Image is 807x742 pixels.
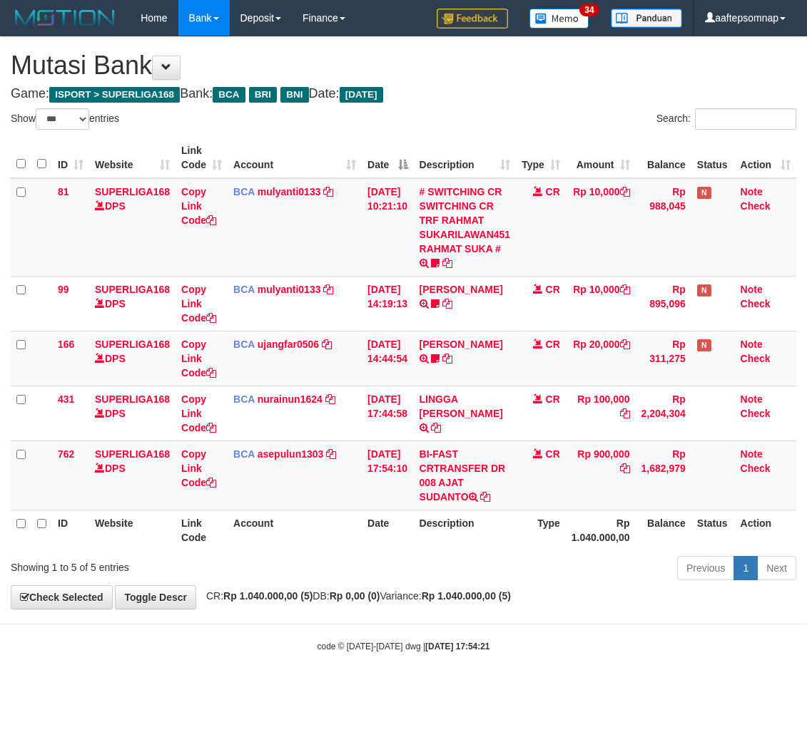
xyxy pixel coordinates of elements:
[697,284,711,297] span: Has Note
[95,284,170,295] a: SUPERLIGA168
[49,87,180,103] span: ISPORT > SUPERLIGA168
[233,448,255,460] span: BCA
[362,331,414,386] td: [DATE] 14:44:54
[566,386,636,440] td: Rp 100,000
[199,590,511,602] span: CR: DB: Variance:
[414,440,517,510] td: BI-FAST CRTRANSFER DR 008 AJAT SUDANTO
[362,138,414,178] th: Date: activate to sort column descending
[213,87,245,103] span: BCA
[89,276,176,331] td: DPS
[420,186,511,254] a: # SWITCHING CR SWITCHING CR TRF RAHMAT SUKARILAWAN451 RAHMAT SUKA #
[620,408,630,419] a: Copy Rp 100,000 to clipboard
[579,4,599,16] span: 34
[566,510,636,550] th: Rp 1.040.000,00
[89,386,176,440] td: DPS
[566,178,636,277] td: Rp 10,000
[677,556,734,580] a: Previous
[89,178,176,277] td: DPS
[58,393,74,405] span: 431
[420,284,503,295] a: [PERSON_NAME]
[516,510,566,550] th: Type
[546,284,560,295] span: CR
[340,87,383,103] span: [DATE]
[741,339,763,350] a: Note
[11,51,796,80] h1: Mutasi Bank
[620,186,630,197] a: Copy Rp 10,000 to clipboard
[480,491,490,503] a: Copy BI-FAST CRTRANSFER DR 008 AJAT SUDANTO to clipboard
[442,257,452,269] a: Copy # SWITCHING CR SWITCHING CR TRF RAHMAT SUKARILAWAN451 RAHMAT SUKA # to clipboard
[362,440,414,510] td: [DATE] 17:54:10
[414,510,517,550] th: Description
[566,440,636,510] td: Rp 900,000
[566,276,636,331] td: Rp 10,000
[757,556,796,580] a: Next
[636,386,691,440] td: Rp 2,204,304
[566,138,636,178] th: Amount: activate to sort column ascending
[697,187,711,199] span: Has Note
[741,186,763,197] a: Note
[11,108,119,130] label: Show entries
[566,331,636,386] td: Rp 20,000
[249,87,277,103] span: BRI
[181,186,216,226] a: Copy Link Code
[52,510,89,550] th: ID
[95,448,170,460] a: SUPERLIGA168
[322,339,332,350] a: Copy ujangfar0506 to clipboard
[741,463,771,474] a: Check
[695,108,796,130] input: Search:
[741,448,763,460] a: Note
[741,408,771,419] a: Check
[636,510,691,550] th: Balance
[431,422,441,433] a: Copy LINGGA ADITYA PRAT to clipboard
[58,448,74,460] span: 762
[11,585,113,609] a: Check Selected
[620,284,630,295] a: Copy Rp 10,000 to clipboard
[95,186,170,197] a: SUPERLIGA168
[735,510,796,550] th: Action
[11,87,796,101] h4: Game: Bank: Date:
[420,339,503,350] a: [PERSON_NAME]
[546,339,560,350] span: CR
[741,353,771,364] a: Check
[636,138,691,178] th: Balance
[233,339,255,350] span: BCA
[546,448,560,460] span: CR
[636,331,691,386] td: Rp 311,275
[228,510,362,550] th: Account
[11,555,325,574] div: Showing 1 to 5 of 5 entries
[323,186,333,197] a: Copy mulyanti0133 to clipboard
[362,276,414,331] td: [DATE] 14:19:13
[89,138,176,178] th: Website: activate to sort column ascending
[323,284,333,295] a: Copy mulyanti0133 to clipboard
[741,200,771,212] a: Check
[233,186,255,197] span: BCA
[437,9,508,29] img: Feedback.jpg
[620,463,630,474] a: Copy Rp 900,000 to clipboard
[318,641,490,651] small: code © [DATE]-[DATE] dwg |
[362,510,414,550] th: Date
[233,284,255,295] span: BCA
[176,510,228,550] th: Link Code
[258,186,321,197] a: mulyanti0133
[516,138,566,178] th: Type: activate to sort column ascending
[362,386,414,440] td: [DATE] 17:44:58
[95,393,170,405] a: SUPERLIGA168
[362,178,414,277] td: [DATE] 10:21:10
[741,298,771,309] a: Check
[58,284,69,295] span: 99
[656,108,796,130] label: Search:
[546,393,560,405] span: CR
[529,9,589,29] img: Button%20Memo.svg
[636,276,691,331] td: Rp 895,096
[425,641,489,651] strong: [DATE] 17:54:21
[326,448,336,460] a: Copy asepulun1303 to clipboard
[89,331,176,386] td: DPS
[546,186,560,197] span: CR
[89,440,176,510] td: DPS
[442,298,452,309] a: Copy MUHAMMAD REZA to clipboard
[181,393,216,433] a: Copy Link Code
[258,393,323,405] a: nurainun1624
[258,284,321,295] a: mulyanti0133
[52,138,89,178] th: ID: activate to sort column ascending
[115,585,196,609] a: Toggle Descr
